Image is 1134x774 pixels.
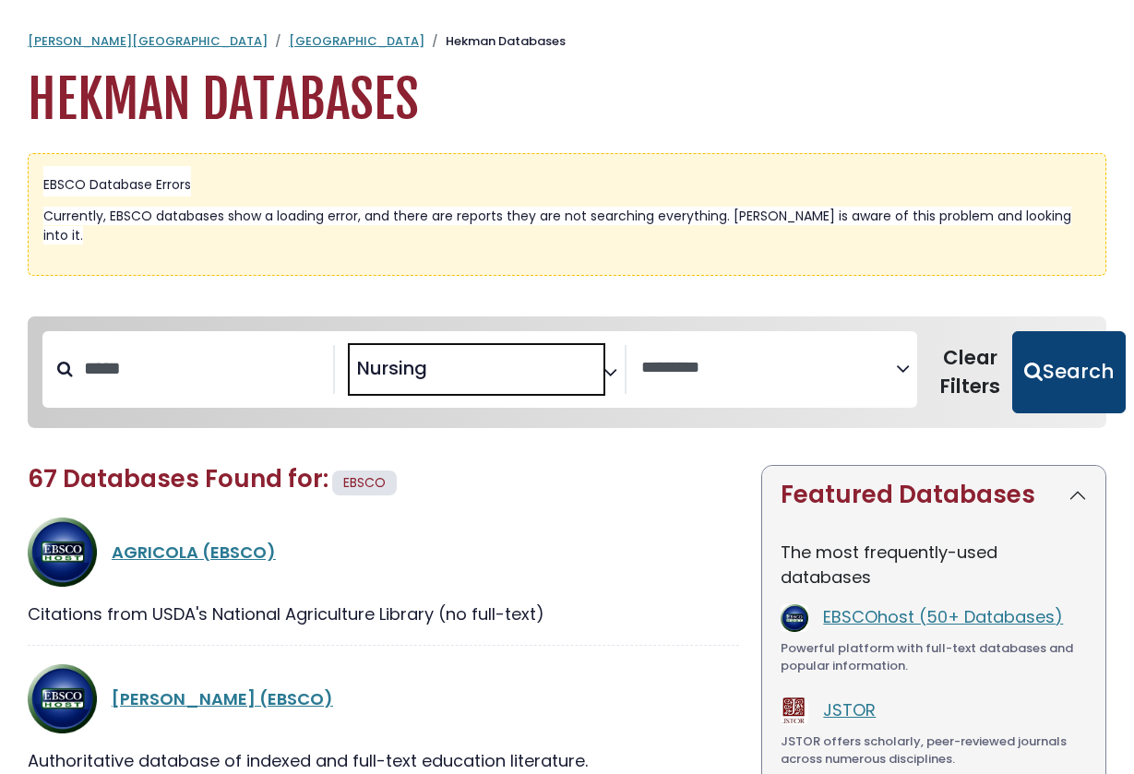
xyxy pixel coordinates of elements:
a: [PERSON_NAME] (EBSCO) [112,687,333,710]
a: [PERSON_NAME][GEOGRAPHIC_DATA] [28,32,268,50]
input: Search database by title or keyword [73,353,333,384]
textarea: Search [431,364,444,384]
nav: breadcrumb [28,32,1106,51]
span: Currently, EBSCO databases show a loading error, and there are reports they are not searching eve... [43,207,1071,244]
a: JSTOR [823,698,876,721]
li: Nursing [350,354,427,382]
span: EBSCO Database Errors [43,175,191,194]
div: Authoritative database of indexed and full-text education literature. [28,748,739,773]
li: Hekman Databases [424,32,566,51]
nav: Search filters [28,316,1106,429]
button: Clear Filters [928,331,1012,414]
div: JSTOR offers scholarly, peer-reviewed journals across numerous disciplines. [781,732,1087,768]
button: Featured Databases [762,466,1105,524]
span: EBSCO [343,473,386,492]
a: [GEOGRAPHIC_DATA] [289,32,424,50]
div: Powerful platform with full-text databases and popular information. [781,639,1087,675]
button: Submit for Search Results [1012,331,1126,414]
span: 67 Databases Found for: [28,462,328,495]
h1: Hekman Databases [28,69,1106,131]
p: The most frequently-used databases [781,540,1087,589]
div: Citations from USDA's National Agriculture Library (no full-text) [28,601,739,626]
a: EBSCOhost (50+ Databases) [823,605,1063,628]
span: Nursing [357,354,427,382]
a: AGRICOLA (EBSCO) [112,541,276,564]
textarea: Search [641,359,896,378]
